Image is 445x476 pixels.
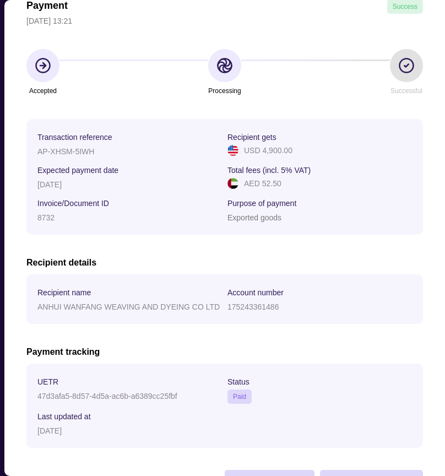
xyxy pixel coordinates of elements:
[227,302,279,311] p: 175243361486
[37,426,62,435] p: [DATE]
[29,85,57,97] p: Accepted
[233,393,246,401] span: Paid
[227,288,284,297] p: Account number
[37,213,55,222] p: 8732
[244,177,281,190] p: AED 52.50
[227,213,281,222] p: Exported goods
[227,199,296,208] p: Purpose of payment
[37,392,177,401] p: 47d3afa5-8d57-4d5a-ac6b-a6389cc25fbf
[37,180,62,189] p: [DATE]
[227,145,238,156] img: us
[227,178,238,189] img: ae
[227,377,249,386] p: Status
[244,144,292,156] p: USD 4,900.00
[37,377,58,386] p: UETR
[37,133,112,142] p: Transaction reference
[390,85,422,97] p: Successful
[37,199,109,208] p: Invoice/Document ID
[26,15,423,27] p: [DATE] 13:21
[26,346,423,358] h2: Payment tracking
[37,288,91,297] p: Recipient name
[37,302,220,311] p: ANHUI WANFANG WEAVING AND DYEING CO LTD
[227,166,311,175] p: Total fees (incl. 5% VAT)
[227,133,276,142] p: Recipient gets
[37,166,118,175] p: Expected payment date
[393,3,417,10] span: Success
[26,257,423,269] h2: Recipient details
[208,85,241,97] p: Processing
[37,147,94,156] p: AP-XHSM-5IWH
[37,412,91,421] p: Last updated at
